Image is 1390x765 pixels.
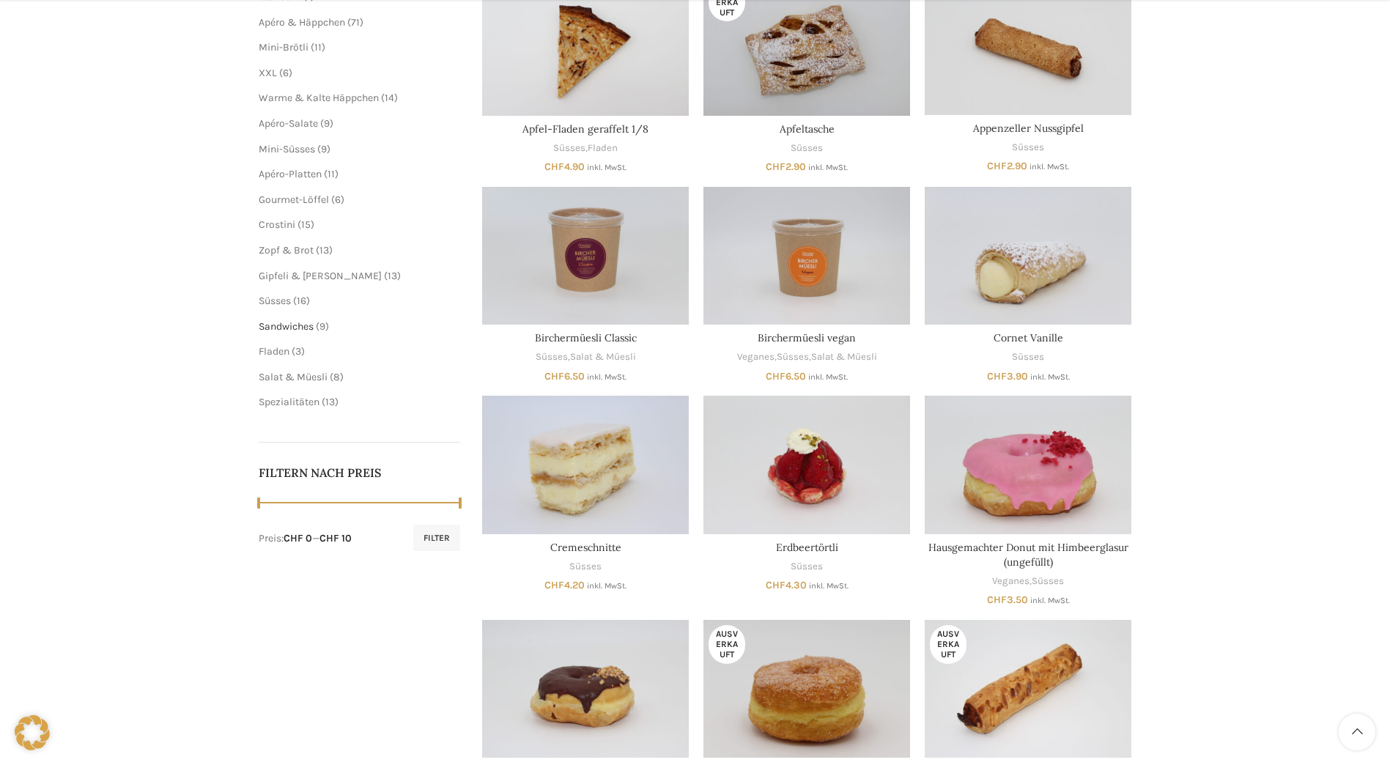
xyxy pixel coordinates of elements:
a: Spezialitäten [259,396,319,408]
a: Süsses [1032,574,1064,588]
span: 16 [297,295,306,307]
a: Apéro-Platten [259,168,322,180]
bdi: 4.90 [544,160,585,173]
span: 6 [283,67,289,79]
div: Preis: — [259,531,352,546]
a: Süsses [777,350,809,364]
bdi: 2.90 [766,160,806,173]
span: 3 [295,345,301,358]
a: Hausgemachter Donut Zimtzucker (ungefüllt) [703,620,910,758]
a: Süsses [536,350,568,364]
span: 13 [325,396,335,408]
bdi: 4.30 [766,579,807,591]
span: 15 [301,218,311,231]
a: Warme & Kalte Häppchen [259,92,379,104]
bdi: 6.50 [544,370,585,382]
small: inkl. MwSt. [587,372,626,382]
span: 9 [319,320,325,333]
a: Birchermüesli vegan [758,331,856,344]
span: CHF [987,594,1007,606]
a: Mandelgipfel [925,620,1131,758]
div: , [482,350,689,364]
a: Cornet Vanille [994,331,1063,344]
a: Birchermüesli Classic [482,187,689,325]
button: Filter [413,525,460,551]
small: inkl. MwSt. [1030,372,1070,382]
bdi: 6.50 [766,370,806,382]
a: Fladen [259,345,289,358]
bdi: 4.20 [544,579,585,591]
span: Ausverkauft [709,625,745,664]
a: Veganes [992,574,1029,588]
a: Hausgemachter Donut mit Himbeerglasur (ungefüllt) [928,541,1128,569]
a: Mini-Süsses [259,143,315,155]
span: 14 [385,92,394,104]
span: 6 [335,193,341,206]
a: Salat & Müesli [259,371,328,383]
a: Cremeschnitte [550,541,621,554]
a: Süsses [259,295,291,307]
a: Süsses [569,560,602,574]
a: Fladen [588,141,618,155]
a: Erdbeertörtli [776,541,838,554]
div: , [482,141,689,155]
a: Süsses [791,560,823,574]
a: Veganes [737,350,775,364]
a: Birchermüesli vegan [703,187,910,325]
span: 11 [314,41,322,53]
span: 9 [321,143,327,155]
span: 13 [388,270,397,282]
a: Zopf & Brot [259,244,314,256]
span: 8 [333,371,340,383]
span: Crostini [259,218,295,231]
div: , [925,574,1131,588]
small: inkl. MwSt. [808,372,848,382]
span: 9 [324,117,330,130]
span: 13 [319,244,329,256]
small: inkl. MwSt. [1029,162,1069,171]
a: Salat & Müesli [570,350,636,364]
span: 71 [351,16,360,29]
small: inkl. MwSt. [587,163,626,172]
span: Sandwiches [259,320,314,333]
a: Scroll to top button [1339,714,1375,750]
a: Hausgemachter Donut mit Schoko-Krokant-Glasur (ungefüllt) [482,620,689,758]
bdi: 2.90 [987,160,1027,172]
span: Ausverkauft [930,625,966,664]
a: XXL [259,67,277,79]
a: Süsses [1012,141,1044,155]
span: CHF 10 [319,532,352,544]
bdi: 3.90 [987,370,1028,382]
span: Gipfeli & [PERSON_NAME] [259,270,382,282]
a: Mini-Brötli [259,41,308,53]
span: CHF [766,579,785,591]
small: inkl. MwSt. [808,163,848,172]
span: 11 [328,168,335,180]
span: CHF [766,160,785,173]
a: Cremeschnitte [482,396,689,533]
a: Apéro-Salate [259,117,318,130]
a: Birchermüesli Classic [535,331,637,344]
small: inkl. MwSt. [1030,596,1070,605]
span: CHF [987,370,1007,382]
a: Süsses [791,141,823,155]
a: Apfel-Fladen geraffelt 1/8 [522,122,648,136]
span: CHF [544,370,564,382]
div: , , [703,350,910,364]
a: Erdbeertörtli [703,396,910,533]
span: CHF [987,160,1007,172]
a: Apéro & Häppchen [259,16,345,29]
a: Süsses [1012,350,1044,364]
a: Cornet Vanille [925,187,1131,325]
